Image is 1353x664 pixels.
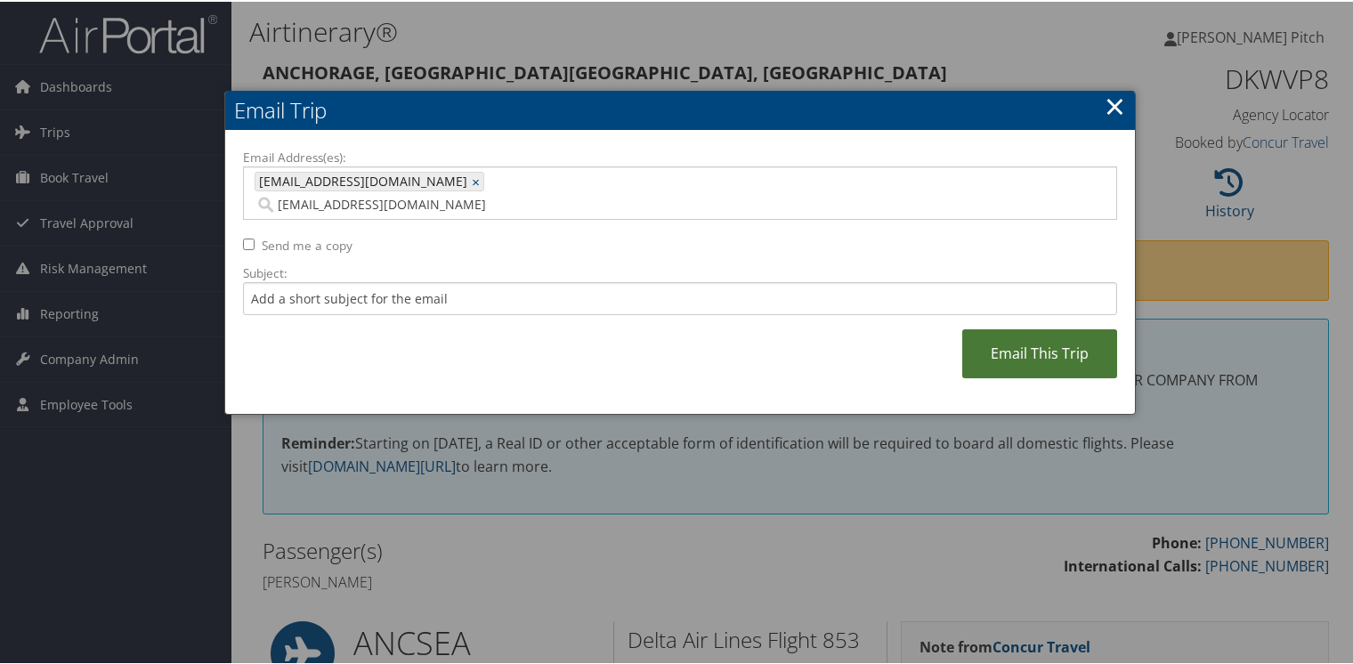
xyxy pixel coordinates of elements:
a: × [472,171,483,189]
input: Add a short subject for the email [243,280,1117,313]
a: Email This Trip [962,328,1117,377]
label: Send me a copy [262,235,352,253]
span: [EMAIL_ADDRESS][DOMAIN_NAME] [255,171,467,189]
h2: Email Trip [225,89,1135,128]
input: Email address (Separate multiple email addresses with commas) [255,194,948,212]
label: Subject: [243,263,1117,280]
label: Email Address(es): [243,147,1117,165]
a: × [1105,86,1125,122]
